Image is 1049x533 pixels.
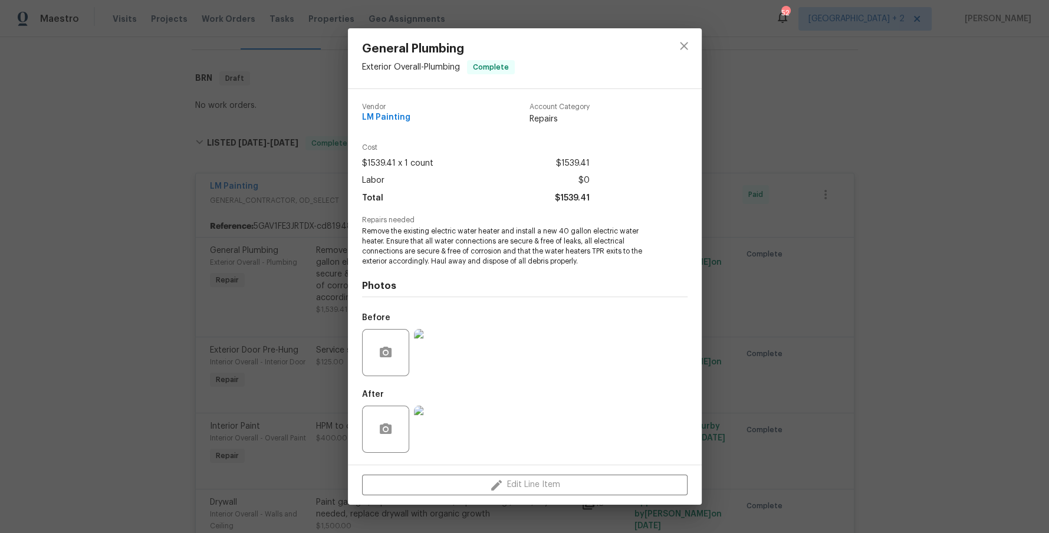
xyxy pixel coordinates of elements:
[362,103,410,111] span: Vendor
[556,155,590,172] span: $1539.41
[670,32,698,60] button: close
[362,216,688,224] span: Repairs needed
[362,226,655,266] span: Remove the existing electric water heater and install a new 40 gallon electric water heater. Ensu...
[362,113,410,122] span: LM Painting
[530,103,590,111] span: Account Category
[555,190,590,207] span: $1539.41
[362,172,384,189] span: Labor
[530,113,590,125] span: Repairs
[781,7,790,19] div: 52
[362,42,515,55] span: General Plumbing
[362,144,590,152] span: Cost
[362,390,384,399] h5: After
[578,172,590,189] span: $0
[362,190,383,207] span: Total
[468,61,514,73] span: Complete
[362,280,688,292] h4: Photos
[362,155,433,172] span: $1539.41 x 1 count
[362,314,390,322] h5: Before
[362,63,460,71] span: Exterior Overall - Plumbing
